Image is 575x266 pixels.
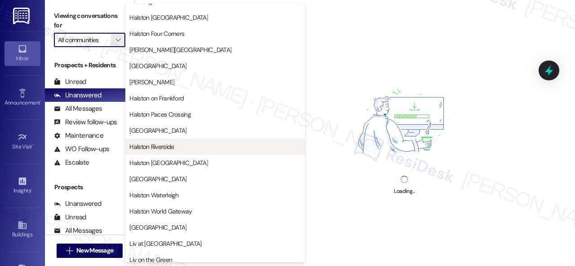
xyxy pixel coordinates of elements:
[32,142,34,148] span: •
[129,94,184,103] span: Halston on Frankford
[129,255,172,264] span: Liv on the Green
[129,239,201,248] span: Liv at [GEOGRAPHIC_DATA]
[129,29,184,38] span: Halston Four Corners
[115,36,120,44] i: 
[66,247,73,254] i: 
[57,244,123,258] button: New Message
[129,174,186,183] span: [GEOGRAPHIC_DATA]
[129,191,178,200] span: Halston Waterleigh
[129,158,208,167] span: Halston [GEOGRAPHIC_DATA]
[129,45,231,54] span: [PERSON_NAME][GEOGRAPHIC_DATA]
[129,142,174,151] span: Halston Riverside
[54,199,102,209] div: Unanswered
[129,13,208,22] span: Halston [GEOGRAPHIC_DATA]
[54,118,117,127] div: Review follow-ups
[54,91,102,100] div: Unanswered
[129,207,192,216] span: Halston World Gateway
[54,226,102,235] div: All Messages
[45,61,134,70] div: Prospects + Residents
[4,218,40,242] a: Buildings
[31,186,32,192] span: •
[13,8,31,24] img: ResiDesk Logo
[394,187,414,196] div: Loading...
[129,61,186,70] span: [GEOGRAPHIC_DATA]
[76,246,113,255] span: New Message
[129,126,186,135] span: [GEOGRAPHIC_DATA]
[54,158,89,167] div: Escalate
[40,98,41,105] span: •
[54,9,125,33] label: Viewing conversations for
[4,41,40,65] a: Inbox
[54,144,109,154] div: WO Follow-ups
[54,77,86,87] div: Unread
[54,131,103,140] div: Maintenance
[129,78,174,87] span: [PERSON_NAME]
[54,104,102,113] div: All Messages
[54,213,86,222] div: Unread
[4,174,40,198] a: Insights •
[129,110,191,119] span: Halston Paces Crossing
[4,130,40,154] a: Site Visit •
[129,223,186,232] span: [GEOGRAPHIC_DATA]
[45,183,134,192] div: Prospects
[58,33,111,47] input: All communities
